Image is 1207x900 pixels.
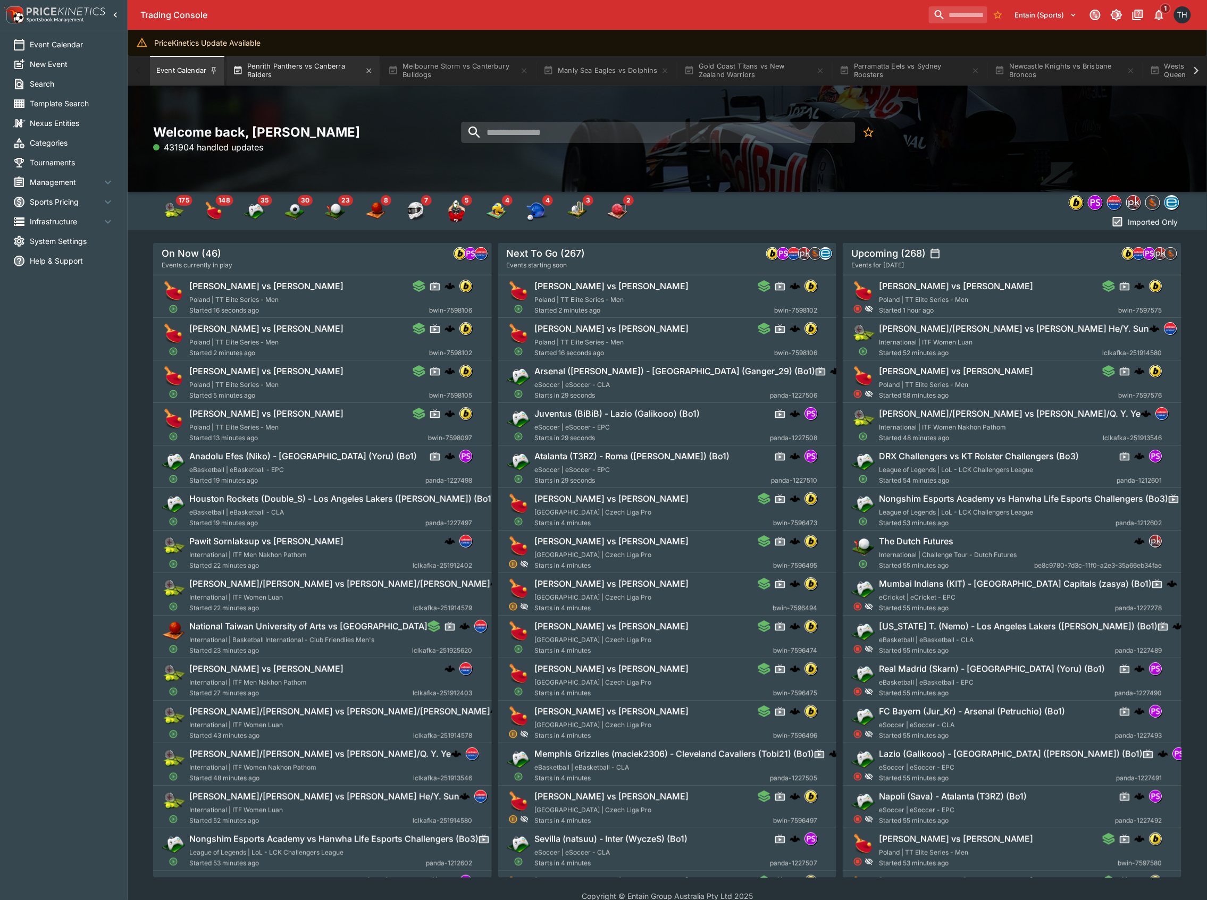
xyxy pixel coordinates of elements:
[445,663,455,674] img: logo-cerberus.svg
[162,492,185,516] img: esports.png
[460,280,472,292] img: bwin.png
[1108,213,1181,230] button: Imported Only
[451,748,462,759] img: logo-cerberus.svg
[879,408,1141,419] h6: [PERSON_NAME]/[PERSON_NAME] vs [PERSON_NAME]/Q. Y. Ye
[382,56,535,86] button: Melbourne Storm vs Canterbury Bulldogs
[162,662,185,686] img: tennis.png
[162,832,185,856] img: esports.png
[790,706,800,717] img: logo-cerberus.svg
[189,281,343,292] h6: [PERSON_NAME] vs [PERSON_NAME]
[425,518,472,528] span: panda-1227497
[805,323,817,334] img: bwin.png
[534,536,689,547] h6: [PERSON_NAME] vs [PERSON_NAME]
[486,200,507,222] img: volleyball
[189,323,343,334] h6: [PERSON_NAME] vs [PERSON_NAME]
[189,706,490,717] h6: [PERSON_NAME]/[PERSON_NAME] vs [PERSON_NAME]/[PERSON_NAME]
[465,248,476,259] img: pandascore.png
[879,663,1105,675] h6: Real Madrid (Skarn) - [GEOGRAPHIC_DATA] (Yoru) (Bo1)
[790,493,800,504] img: logo-cerberus.svg
[851,280,875,303] img: table_tennis.png
[534,876,689,887] h6: [PERSON_NAME] vs [PERSON_NAME]
[805,876,817,887] img: bwin.png
[1102,348,1162,358] span: lclkafka-251914580
[150,56,224,86] button: Event Calendar
[203,200,224,222] img: table_tennis
[507,620,530,643] img: table_tennis.png
[534,706,689,717] h6: [PERSON_NAME] vs [PERSON_NAME]
[537,56,676,86] button: Manly Sea Eagles vs Dolphins
[1158,748,1168,759] img: logo-cerberus.svg
[1134,876,1145,887] img: logo-cerberus.svg
[830,366,841,376] img: logo-cerberus.svg
[1128,5,1147,24] button: Documentation
[338,195,353,206] span: 23
[405,200,426,222] img: motor_racing
[445,876,455,887] img: logo-cerberus.svg
[851,322,875,346] img: tennis.png
[163,200,184,222] div: Tennis
[879,281,1033,292] h6: [PERSON_NAME] vs [PERSON_NAME]
[1118,305,1162,316] span: bwin-7597575
[413,773,472,784] span: lclkafka-251913546
[851,577,875,601] img: esports.png
[257,195,272,206] span: 35
[1128,216,1178,228] p: Imported Only
[805,833,817,845] img: pandascore.png
[805,408,817,419] img: pandascore.png
[1088,195,1103,210] div: pandascore
[851,535,875,558] img: golf.png
[1154,248,1166,259] img: pricekinetics.png
[421,195,432,206] span: 7
[507,747,530,771] img: esports.png
[790,834,800,844] img: logo-cerberus.svg
[162,577,185,601] img: tennis.png
[365,200,386,222] div: Basketball
[507,492,530,516] img: table_tennis.png
[1134,663,1145,674] img: logo-cerberus.svg
[507,662,530,686] img: table_tennis.png
[429,390,472,401] span: bwin-7598105
[429,348,472,358] span: bwin-7598102
[1167,578,1177,589] img: logo-cerberus.svg
[189,408,343,419] h6: [PERSON_NAME] vs [PERSON_NAME]
[1127,196,1141,209] img: pricekinetics.png
[162,747,185,771] img: tennis.png
[790,323,800,334] img: logo-cerberus.svg
[1144,248,1155,259] img: pandascore.png
[425,475,472,486] span: panda-1227498
[507,535,530,558] img: table_tennis.png
[244,200,265,222] div: Esports
[189,578,490,590] h6: [PERSON_NAME]/[PERSON_NAME] vs [PERSON_NAME]/[PERSON_NAME]
[851,365,875,388] img: table_tennis.png
[805,790,817,802] img: bwin.png
[1172,621,1183,632] img: logo-cerberus.svg
[1134,281,1145,291] img: logo-cerberus.svg
[1114,688,1162,699] span: panda-1227490
[413,560,472,571] span: lclkafka-251912402
[462,195,472,206] span: 5
[534,366,815,377] h6: Arsenal ([PERSON_NAME]) - [GEOGRAPHIC_DATA] (Ganger_29) (Bo1)
[460,450,472,462] img: pandascore.png
[773,688,817,699] span: bwin-7596475
[1134,536,1145,546] img: logo-cerberus.svg
[1160,3,1171,14] span: 1
[460,365,472,377] img: bwin.png
[189,834,479,845] h6: Nongshim Esports Academy vs Hanwha Life Esports Challengers (Bo3)
[189,493,494,504] h6: Houston Rockets (Double_S) - Los Angeles Lakers ([PERSON_NAME]) (Bo1)
[1103,433,1162,443] span: lclkafka-251913546
[445,536,455,546] img: logo-cerberus.svg
[426,858,472,869] span: panda-1212602
[3,4,24,26] img: PriceKinetics Logo
[805,280,817,292] img: bwin.png
[534,281,689,292] h6: [PERSON_NAME] vs [PERSON_NAME]
[988,56,1142,86] button: Newcastle Knights vs Brisbane Broncos
[858,122,879,143] button: No Bookmarks
[773,560,817,571] span: bwin-7596495
[534,621,689,632] h6: [PERSON_NAME] vs [PERSON_NAME]
[445,323,455,334] img: logo-cerberus.svg
[990,6,1007,23] button: No Bookmarks
[1145,195,1160,210] div: sportingsolutions
[1115,815,1162,826] span: panda-1227492
[1069,195,1084,210] div: bwin
[446,200,467,222] div: Rugby Union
